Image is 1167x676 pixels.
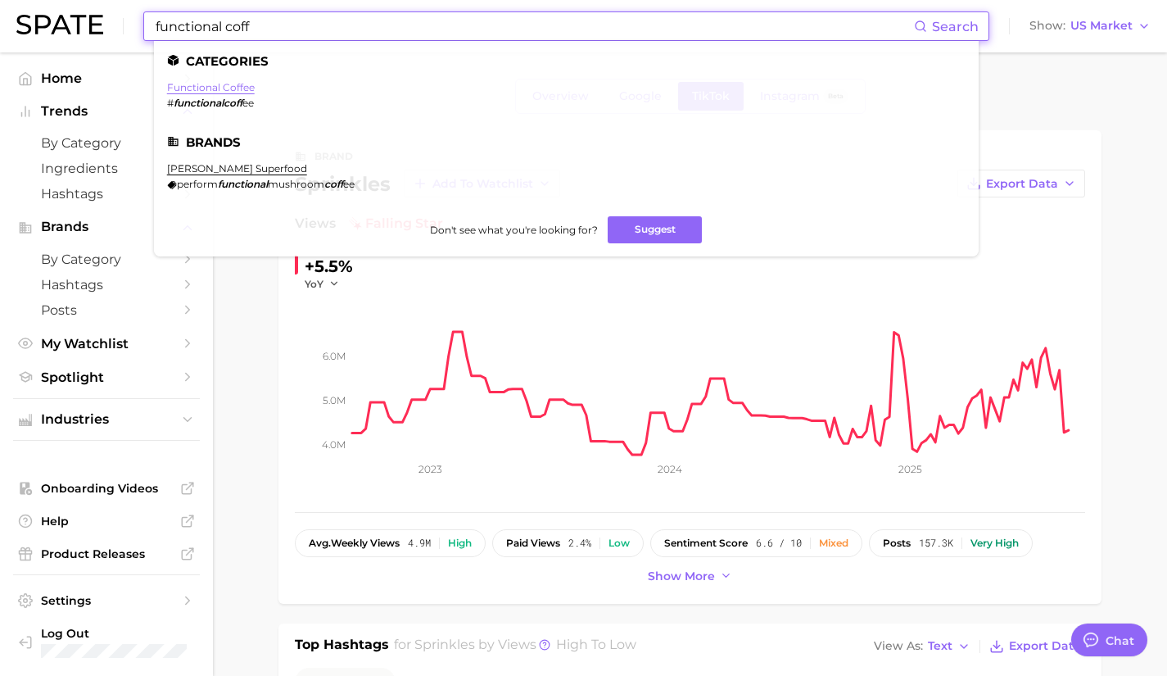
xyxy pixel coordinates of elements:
[324,178,343,190] em: coff
[13,542,200,566] a: Product Releases
[41,302,172,318] span: Posts
[323,394,346,406] tspan: 5.0m
[41,481,172,496] span: Onboarding Videos
[167,54,966,68] li: Categories
[323,349,346,361] tspan: 6.0m
[41,514,172,529] span: Help
[41,412,172,427] span: Industries
[608,538,630,549] div: Low
[648,569,715,583] span: Show more
[13,365,200,390] a: Spotlight
[41,370,172,385] span: Spotlight
[13,247,200,272] a: by Category
[1025,16,1155,37] button: ShowUS Market
[568,538,591,549] span: 2.4%
[13,66,200,91] a: Home
[167,81,255,93] a: functional coffee
[167,97,174,109] span: #
[819,538,848,549] div: Mixed
[41,547,172,561] span: Product Releases
[295,635,389,658] h1: Top Hashtags
[869,529,1033,557] button: posts157.3kVery high
[644,565,737,588] button: Show more
[41,252,172,267] span: by Category
[177,178,218,190] span: perform
[41,186,172,202] span: Hashtags
[658,463,682,475] tspan: 2024
[13,99,200,124] button: Trends
[13,215,200,239] button: Brands
[242,97,254,109] span: ee
[919,538,953,549] span: 157.3k
[41,336,172,352] span: My Watchlist
[492,529,644,557] button: paid views2.4%Low
[957,170,1085,197] button: Export Data
[305,253,353,279] div: +5.5%
[167,162,307,175] a: [PERSON_NAME] superfood
[418,463,442,475] tspan: 2023
[970,538,1019,549] div: Very high
[218,178,268,190] em: functional
[874,642,923,651] span: View As
[13,297,200,323] a: Posts
[41,220,172,234] span: Brands
[305,277,323,291] span: YoY
[448,538,472,549] div: High
[870,636,975,657] button: View AsText
[13,621,200,663] a: Log out. Currently logged in with e-mail nuria@godwinretailgroup.com.
[608,216,702,243] button: Suggest
[174,97,242,109] em: functionalcoff
[322,438,346,451] tspan: 4.0m
[41,70,172,86] span: Home
[13,156,200,181] a: Ingredients
[41,104,172,119] span: Trends
[13,272,200,297] a: Hashtags
[928,642,952,651] span: Text
[664,538,748,549] span: sentiment score
[13,509,200,533] a: Help
[1029,21,1065,30] span: Show
[309,537,331,549] abbr: average
[13,181,200,206] a: Hashtags
[932,19,979,34] span: Search
[41,593,172,608] span: Settings
[41,161,172,176] span: Ingredients
[16,15,103,34] img: SPATE
[756,538,802,549] span: 6.6 / 10
[556,637,636,652] span: high to low
[305,277,340,291] button: YoY
[41,135,172,151] span: by Category
[309,538,400,549] span: weekly views
[430,224,598,236] span: Don't see what you're looking for?
[13,407,200,432] button: Industries
[898,463,922,475] tspan: 2025
[394,635,636,658] h2: for by Views
[408,538,431,549] span: 4.9m
[13,476,200,501] a: Onboarding Videos
[13,588,200,613] a: Settings
[414,637,475,652] span: sprinkles
[41,626,218,641] span: Log Out
[13,130,200,156] a: by Category
[343,178,355,190] span: ee
[268,178,324,190] span: mushroom
[154,12,914,40] input: Search here for a brand, industry, or ingredient
[506,538,560,549] span: paid views
[167,135,966,149] li: Brands
[295,529,486,557] button: avg.weekly views4.9mHigh
[883,538,911,549] span: posts
[986,177,1058,191] span: Export Data
[1070,21,1133,30] span: US Market
[1009,639,1081,653] span: Export Data
[650,529,862,557] button: sentiment score6.6 / 10Mixed
[985,635,1085,658] button: Export Data
[41,277,172,293] span: Hashtags
[13,331,200,356] a: My Watchlist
